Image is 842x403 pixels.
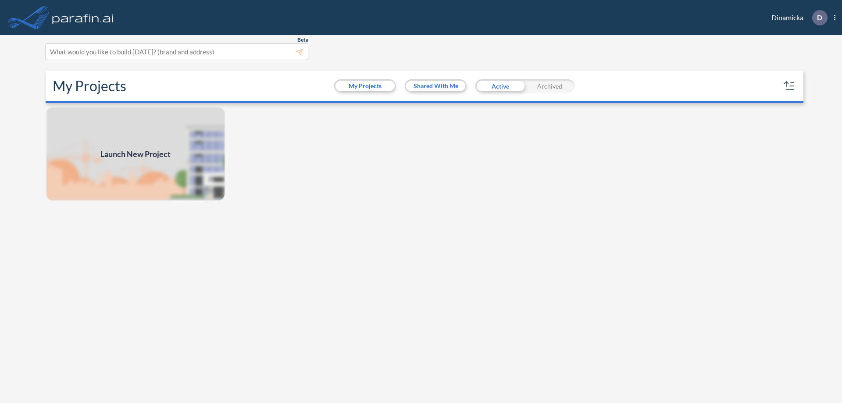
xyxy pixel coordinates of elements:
[406,81,465,91] button: Shared With Me
[53,78,126,94] h2: My Projects
[475,79,525,93] div: Active
[50,9,115,26] img: logo
[525,79,574,93] div: Archived
[297,36,308,43] span: Beta
[782,79,796,93] button: sort
[100,148,171,160] span: Launch New Project
[335,81,395,91] button: My Projects
[46,107,225,201] img: add
[758,10,835,25] div: Dinamicka
[46,107,225,201] a: Launch New Project
[817,14,822,21] p: D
